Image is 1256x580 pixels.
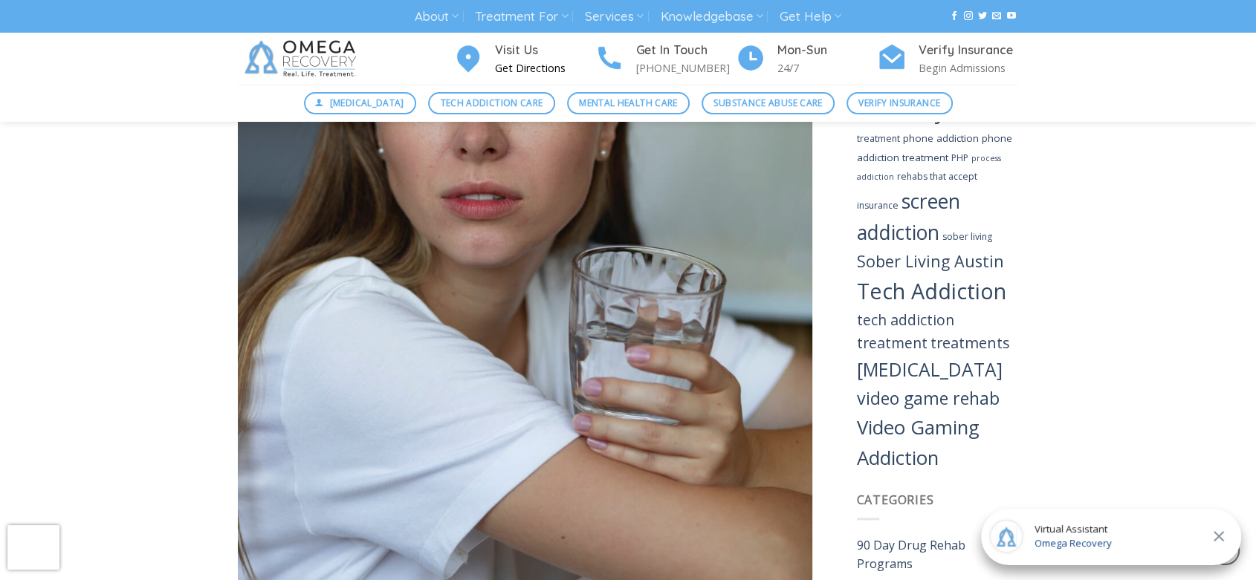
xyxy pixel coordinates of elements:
p: Begin Admissions [919,59,1018,76]
a: Knowledgebase [660,3,763,30]
span: [MEDICAL_DATA] [330,96,404,110]
a: treatments (14 items) [930,333,1010,353]
a: sober living (4 items) [942,230,992,243]
a: video game rehab (23 items) [857,386,1000,410]
p: 24/7 [777,59,877,76]
h4: Mon-Sun [777,41,877,60]
a: Follow on Twitter [978,11,987,22]
a: phone addiction (5 items) [903,131,979,145]
a: About [415,3,459,30]
a: Follow on Instagram [964,11,973,22]
span: Tech Addiction Care [440,96,543,110]
a: tech addiction treatment (13 items) [857,310,954,353]
p: [PHONE_NUMBER] [636,59,736,76]
a: Sober Living Austin (18 items) [857,250,1004,272]
a: Follow on Facebook [950,11,959,22]
a: screen addiction (38 items) [857,188,960,246]
a: PHP (4 items) [951,151,968,164]
span: Verify Insurance [858,96,940,110]
a: 90 Day Drug Rehab Programs [857,532,1019,579]
a: Send us an email [992,11,1001,22]
a: Services [585,3,644,30]
iframe: reCAPTCHA [7,525,59,570]
h4: Verify Insurance [919,41,1018,60]
a: Get In Touch [PHONE_NUMBER] [595,41,736,77]
p: Get Directions [495,59,595,76]
a: Video Gaming Addiction (34 items) [857,414,980,471]
a: Tech Addiction Care [428,92,555,114]
img: Omega Recovery [238,33,368,85]
a: Verify Insurance [846,92,953,114]
a: Substance Abuse Care [702,92,835,114]
h4: Get In Touch [636,41,736,60]
a: Video Game Addiction (29 items) [857,357,1003,382]
a: rehabs that accept insurance (4 items) [857,170,977,212]
a: Verify Insurance Begin Admissions [877,41,1018,77]
a: Tech Addiction (54 items) [857,276,1006,305]
a: phone addiction treatment (5 items) [857,131,1012,164]
span: Mental Health Care [579,96,677,110]
a: Get Help [780,3,841,30]
span: Substance Abuse Care [713,96,822,110]
a: Mental Health Care [567,92,690,114]
span: Categories [857,492,934,508]
a: Visit Us Get Directions [453,41,595,77]
h4: Visit Us [495,41,595,60]
a: Treatment For [475,3,568,30]
a: [MEDICAL_DATA] [304,92,417,114]
a: Follow on YouTube [1006,11,1015,22]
